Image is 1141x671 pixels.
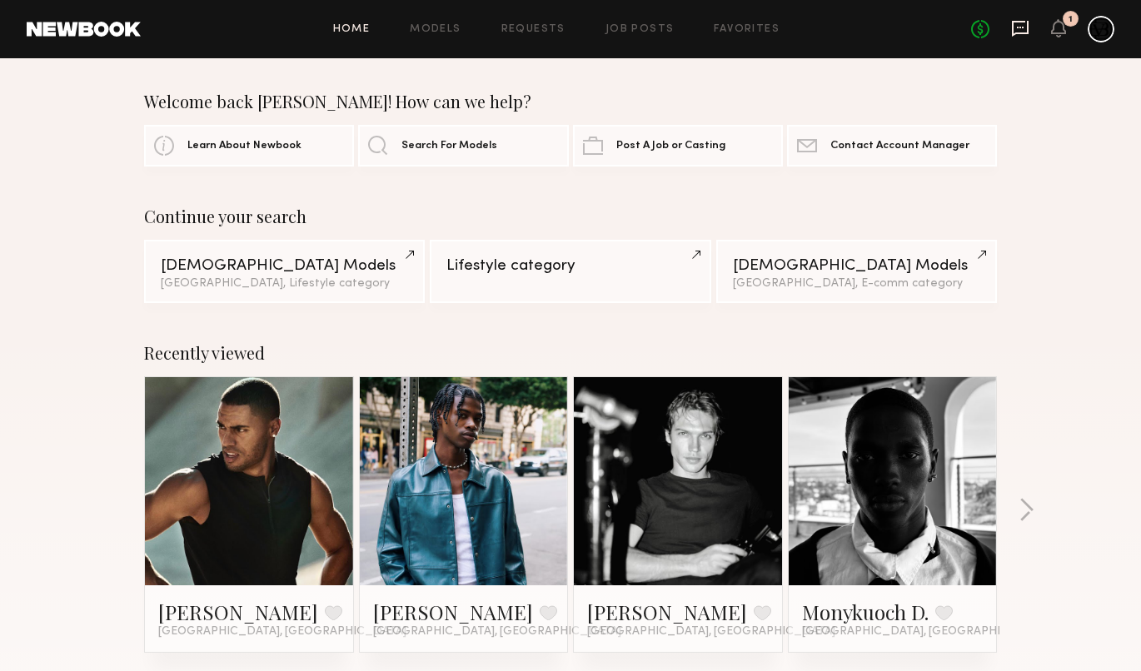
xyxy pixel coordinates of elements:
a: Home [333,24,371,35]
span: [GEOGRAPHIC_DATA], [GEOGRAPHIC_DATA] [158,625,406,639]
a: [PERSON_NAME] [373,599,533,625]
span: [GEOGRAPHIC_DATA], [GEOGRAPHIC_DATA] [587,625,835,639]
span: Contact Account Manager [830,141,969,152]
div: Continue your search [144,206,997,226]
a: Monykuoch D. [802,599,929,625]
a: Requests [501,24,566,35]
div: Welcome back [PERSON_NAME]! How can we help? [144,92,997,112]
span: Search For Models [401,141,497,152]
a: Contact Account Manager [787,125,997,167]
div: [DEMOGRAPHIC_DATA] Models [733,258,980,274]
a: Favorites [714,24,780,35]
a: Job Posts [605,24,675,35]
a: Lifestyle category [430,240,710,303]
a: [PERSON_NAME] [587,599,747,625]
a: Models [410,24,461,35]
span: Post A Job or Casting [616,141,725,152]
div: [GEOGRAPHIC_DATA], E-comm category [733,278,980,290]
div: Recently viewed [144,343,997,363]
span: Learn About Newbook [187,141,301,152]
a: Post A Job or Casting [573,125,783,167]
div: [DEMOGRAPHIC_DATA] Models [161,258,408,274]
a: [PERSON_NAME] [158,599,318,625]
span: [GEOGRAPHIC_DATA], [GEOGRAPHIC_DATA] [373,625,621,639]
a: [DEMOGRAPHIC_DATA] Models[GEOGRAPHIC_DATA], Lifestyle category [144,240,425,303]
a: Search For Models [358,125,568,167]
div: 1 [1069,15,1073,24]
div: [GEOGRAPHIC_DATA], Lifestyle category [161,278,408,290]
a: [DEMOGRAPHIC_DATA] Models[GEOGRAPHIC_DATA], E-comm category [716,240,997,303]
div: Lifestyle category [446,258,694,274]
span: [GEOGRAPHIC_DATA], [GEOGRAPHIC_DATA] [802,625,1050,639]
a: Learn About Newbook [144,125,354,167]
